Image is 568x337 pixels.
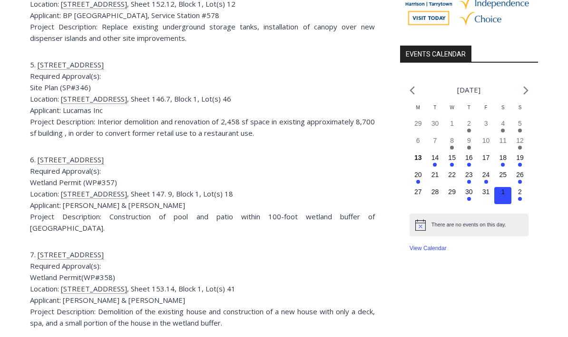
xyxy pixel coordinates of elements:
button: 14 Has events [427,153,444,170]
button: 8 Has events [443,136,460,153]
time: 21 [431,171,439,179]
time: 13 [414,154,422,162]
button: 15 Has events [443,153,460,170]
time: 10 [482,137,490,145]
em: Has events [518,197,522,201]
button: 28 [427,187,444,205]
p: 7. Required Approval(s): Wetland Permit(WP#358) Location: , Sheet 153.14, Block 1, Lot(s) 41 Appl... [30,249,375,329]
time: 27 [414,188,422,196]
button: 7 [427,136,444,153]
time: 11 [499,137,507,145]
button: 9 Has events [460,136,478,153]
button: 12 Has events [511,136,529,153]
a: Next month [523,86,529,95]
button: 21 [427,170,444,187]
button: 27 [410,187,427,205]
time: 3 [484,120,488,128]
time: 1 [501,188,505,196]
time: 17 [482,154,490,162]
em: Has events [484,180,488,184]
button: 20 Has events [410,170,427,187]
button: 6 [410,136,427,153]
button: 29 [410,119,427,136]
span: S [501,105,505,111]
time: 9 [467,137,471,145]
span: W [450,105,454,111]
a: Intern @ [DOMAIN_NAME] [229,92,461,118]
button: 2 Has events [460,119,478,136]
button: 11 [494,136,511,153]
div: Apply Now <> summer and RHS senior internships available [240,0,450,92]
em: Has events [518,129,522,133]
time: 2 [518,188,522,196]
button: 19 Has events [511,153,529,170]
button: 13 [410,153,427,170]
span: F [485,105,488,111]
li: [DATE] [457,84,480,97]
time: 2 [467,120,471,128]
em: Has events [467,129,471,133]
time: 18 [499,154,507,162]
time: 5 [518,120,522,128]
time: 25 [499,171,507,179]
div: Wednesday [443,104,460,119]
button: 5 Has events [511,119,529,136]
time: 12 [516,137,524,145]
time: 16 [465,154,473,162]
time: 15 [448,154,456,162]
em: Has events [467,180,471,184]
div: Friday [478,104,495,119]
em: Has events [450,163,454,167]
em: Has events [416,180,420,184]
button: 24 Has events [478,170,495,187]
em: Has events [518,180,522,184]
button: 31 [478,187,495,205]
em: Has events [450,146,454,150]
time: 20 [414,171,422,179]
div: Sunday [511,104,529,119]
span: M [416,105,420,111]
time: 31 [482,188,490,196]
div: Saturday [494,104,511,119]
time: 24 [482,171,490,179]
li: There are no events on this day. [431,221,506,230]
time: 1 [450,120,454,128]
button: 18 Has events [494,153,511,170]
time: 14 [431,154,439,162]
time: 4 [501,120,505,128]
button: 2 Has events [511,187,529,205]
span: T [433,105,436,111]
time: 23 [465,171,473,179]
time: 30 [465,188,473,196]
h2: Events Calendar [400,46,471,62]
button: 30 [427,119,444,136]
span: Intern @ [DOMAIN_NAME] [249,94,441,116]
em: Has events [518,163,522,167]
button: 17 [478,153,495,170]
a: View Calendar [410,245,447,253]
button: 16 Has events [460,153,478,170]
em: Has events [501,129,505,133]
button: 1 [494,187,511,205]
button: 10 [478,136,495,153]
p: 6. Required Approval(s): Wetland Permit (WP#357) Location: , Sheet 147. 9, Block 1, Lot(s) 18 App... [30,154,375,234]
time: 29 [448,188,456,196]
em: Has events [467,197,471,201]
div: Monday [410,104,427,119]
em: Has events [501,163,505,167]
em: Has events [467,163,471,167]
div: Tuesday [427,104,444,119]
time: 30 [431,120,439,128]
em: Has events [518,146,522,150]
button: 25 [494,170,511,187]
em: Has events [433,163,437,167]
time: 8 [450,137,454,145]
span: T [468,105,470,111]
time: 22 [448,171,456,179]
time: 29 [414,120,422,128]
time: 6 [416,137,420,145]
button: 1 [443,119,460,136]
a: Previous month [410,86,415,95]
time: 19 [516,154,524,162]
div: Thursday [460,104,478,119]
